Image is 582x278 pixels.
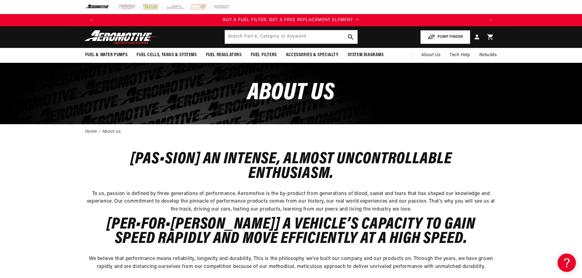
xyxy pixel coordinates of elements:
summary: Fuel Filters [246,48,281,62]
slideshow-component: Translation missing: en.sections.announcements.announcement_bar [70,14,512,26]
summary: Fuel & Water Pumps [81,48,132,62]
summary: Rebuilds [475,48,502,63]
button: PUMP FINDER [420,30,470,44]
summary: Accessories & Specialty [281,48,343,62]
button: Translation missing: en.sections.announcements.previous_announcement [85,14,97,26]
h2: [Pas•sion] An intense, almost uncontrollable enthusiasm. [85,152,497,181]
span: Fuel Cells, Tanks & Systems [137,52,196,58]
summary: Tech Help [445,48,474,63]
span: Fuel Regulators [206,52,242,58]
span: Rebuilds [479,52,497,59]
a: About us [102,128,121,135]
button: search button [344,30,357,44]
p: We believe that performance means reliability, longevity and durability. This is the philosophy w... [85,255,497,271]
button: Translation missing: en.sections.announcements.next_announcement [485,14,497,26]
span: Tech Help [450,52,470,59]
nav: breadcrumbs [85,128,497,135]
img: Aeromotive [83,30,159,44]
a: BUY A FUEL FILTER, GET A FREE REPLACEMENT ELEMENT [97,17,485,23]
div: Announcement [97,17,485,23]
span: Accessories & Specialty [286,52,339,58]
span: System Diagrams [348,52,384,58]
a: Home [85,128,97,135]
input: Search by Part Number, Category or Keyword [225,30,357,44]
h2: [Per•for•[PERSON_NAME]] A vehicle’s capacity to gain speed rapidly and move efficiently at a high... [85,217,497,246]
span: About Us [421,53,441,57]
span: Fuel Filters [251,52,277,58]
div: 2 of 4 [97,17,485,23]
summary: Fuel Cells, Tanks & Systems [132,48,201,62]
span: About us [247,81,335,105]
span: BUY A FUEL FILTER, GET A FREE REPLACEMENT ELEMENT [223,18,353,22]
a: About Us [417,48,445,63]
p: To us, passion is defined by three generations of performance. Aeromotive is the by-product from ... [85,190,497,214]
summary: System Diagrams [343,48,388,62]
span: Fuel & Water Pumps [85,52,128,58]
summary: Fuel Regulators [201,48,246,62]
